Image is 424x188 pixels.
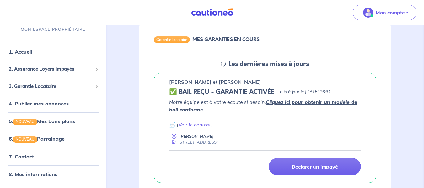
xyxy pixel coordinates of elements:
div: 7. Contact [3,150,104,163]
p: - mis à jour le [DATE] 16:31 [277,89,331,95]
h5: Les dernières mises à jours [228,60,309,68]
a: Déclarer un impayé [269,158,361,175]
img: illu_account_valid_menu.svg [363,8,373,18]
div: Garantie locataire [154,36,190,43]
a: 6.NOUVEAUParrainage [9,136,65,142]
button: illu_account_valid_menu.svgMon compte [353,5,416,20]
h6: MES GARANTIES EN COURS [192,36,260,42]
p: Mon compte [376,9,405,16]
div: 2. Assurance Loyers Impayés [3,63,104,75]
span: 3. Garantie Locataire [9,83,93,90]
div: 4. Publier mes annonces [3,97,104,110]
a: Voir le contrat [178,121,211,128]
div: 8. Mes informations [3,168,104,180]
div: 1. Accueil [3,46,104,58]
div: state: CONTRACT-VALIDATED, Context: IN-LANDLORD,IN-LANDLORD [169,88,361,96]
a: 5.NOUVEAUMes bons plans [9,118,75,124]
p: [PERSON_NAME] et [PERSON_NAME] [169,78,261,86]
p: MON ESPACE PROPRIÉTAIRE [21,26,85,32]
div: 3. Garantie Locataire [3,80,104,93]
a: 4. Publier mes annonces [9,100,69,107]
a: 8. Mes informations [9,171,57,177]
p: [PERSON_NAME] [179,133,214,139]
span: 2. Assurance Loyers Impayés [9,66,93,73]
a: Cliquez ici pour obtenir un modèle de bail conforme [169,99,357,113]
p: Déclarer un impayé [292,164,338,170]
div: [STREET_ADDRESS] [169,139,218,145]
div: 5.NOUVEAUMes bons plans [3,115,104,127]
a: 1. Accueil [9,49,32,55]
a: 7. Contact [9,153,34,159]
em: Notre équipe est à votre écoute si besoin. [169,99,357,113]
h5: ✅ BAIL REÇU - GARANTIE ACTIVÉE [169,88,274,96]
div: 6.NOUVEAUParrainage [3,132,104,145]
img: Cautioneo [189,8,236,16]
em: 📄 ( ) [169,121,213,128]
